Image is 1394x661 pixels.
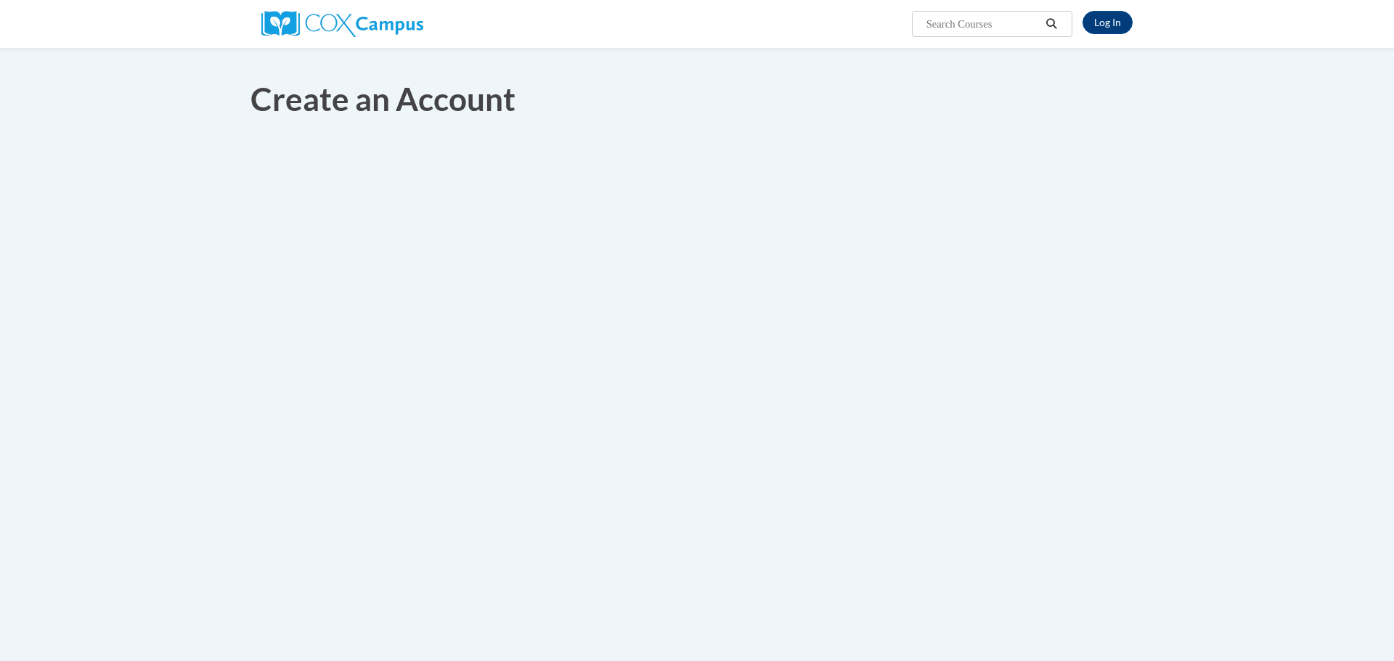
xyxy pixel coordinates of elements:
img: Cox Campus [261,11,423,37]
button: Search [1041,15,1063,33]
input: Search Courses [925,15,1041,33]
i:  [1045,19,1059,30]
a: Log In [1083,11,1133,34]
span: Create an Account [250,80,515,118]
a: Cox Campus [261,17,423,29]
